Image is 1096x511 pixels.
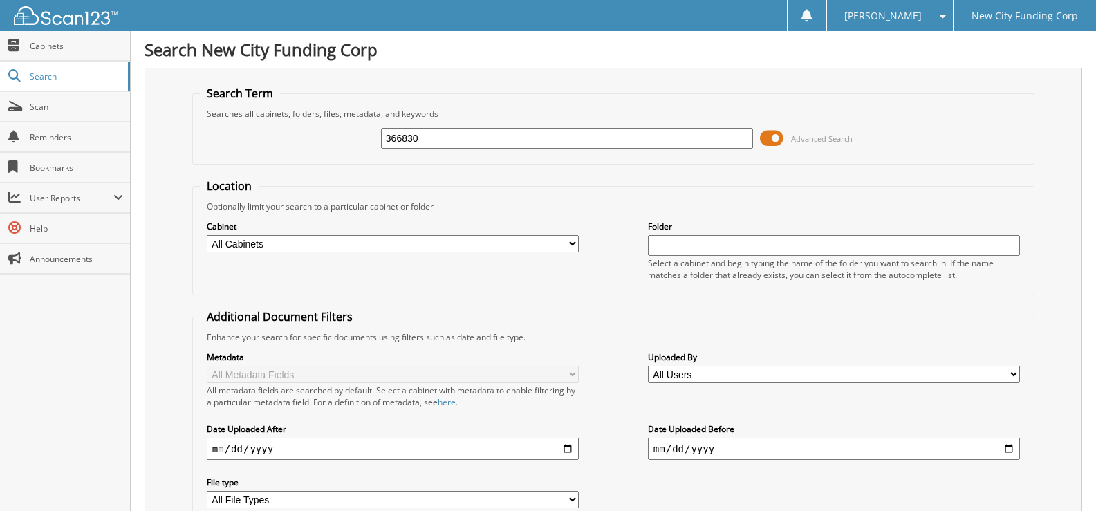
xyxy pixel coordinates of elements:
span: Cabinets [30,40,123,52]
label: Cabinet [207,221,579,232]
label: File type [207,476,579,488]
div: Enhance your search for specific documents using filters such as date and file type. [200,331,1027,343]
legend: Location [200,178,259,194]
input: end [648,438,1020,460]
h1: Search New City Funding Corp [145,38,1082,61]
span: Reminders [30,131,123,143]
img: scan123-logo-white.svg [14,6,118,25]
label: Metadata [207,351,579,363]
span: Scan [30,101,123,113]
iframe: Chat Widget [1027,445,1096,511]
span: Bookmarks [30,162,123,174]
label: Folder [648,221,1020,232]
label: Date Uploaded Before [648,423,1020,435]
span: Search [30,71,121,82]
legend: Additional Document Filters [200,309,360,324]
span: New City Funding Corp [972,12,1078,20]
div: Optionally limit your search to a particular cabinet or folder [200,201,1027,212]
span: Advanced Search [791,133,853,144]
a: here [438,396,456,408]
div: All metadata fields are searched by default. Select a cabinet with metadata to enable filtering b... [207,384,579,408]
legend: Search Term [200,86,280,101]
div: Select a cabinet and begin typing the name of the folder you want to search in. If the name match... [648,257,1020,281]
label: Date Uploaded After [207,423,579,435]
div: Searches all cabinets, folders, files, metadata, and keywords [200,108,1027,120]
input: start [207,438,579,460]
span: Announcements [30,253,123,265]
label: Uploaded By [648,351,1020,363]
span: [PERSON_NAME] [844,12,922,20]
span: Help [30,223,123,234]
span: User Reports [30,192,113,204]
